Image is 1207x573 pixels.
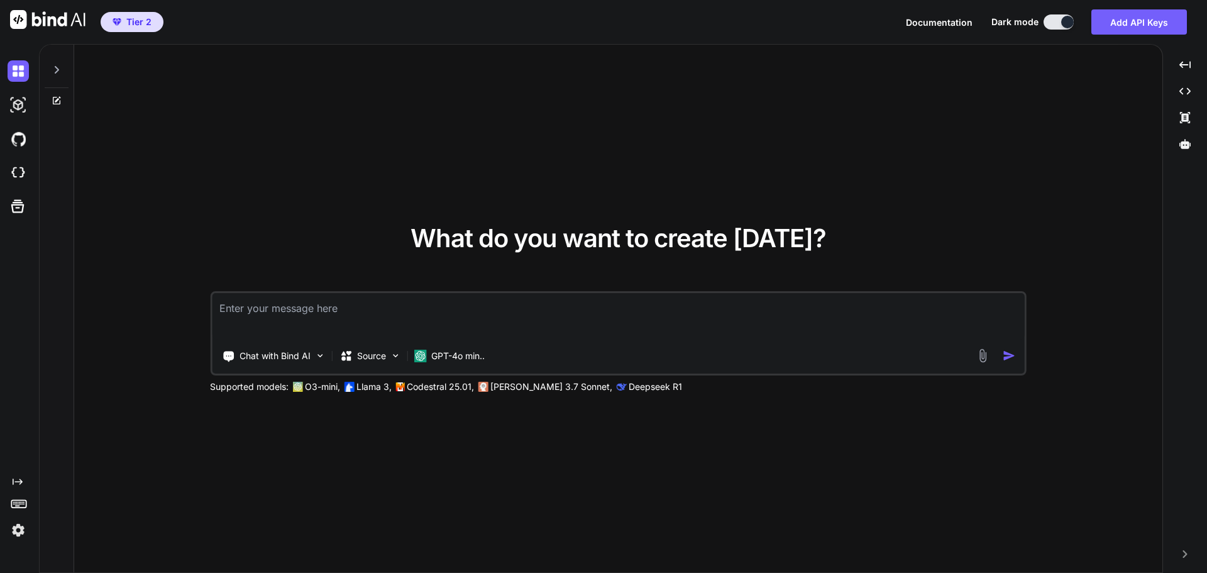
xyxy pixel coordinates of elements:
[991,16,1039,28] span: Dark mode
[407,381,474,393] p: Codestral 25.01,
[8,60,29,82] img: darkChat
[113,18,121,26] img: premium
[8,94,29,116] img: darkAi-studio
[976,348,990,363] img: attachment
[629,381,682,393] p: Deepseek R1
[344,382,354,392] img: Llama2
[8,128,29,150] img: githubDark
[126,16,152,28] span: Tier 2
[292,382,302,392] img: GPT-4
[357,350,386,362] p: Source
[431,350,485,362] p: GPT-4o min..
[1003,349,1016,362] img: icon
[906,17,973,28] span: Documentation
[240,350,311,362] p: Chat with Bind AI
[210,381,289,393] p: Supported models:
[314,350,325,361] img: Pick Tools
[395,382,404,391] img: Mistral-AI
[305,381,340,393] p: O3-mini,
[8,520,29,541] img: settings
[906,16,973,29] button: Documentation
[356,381,392,393] p: Llama 3,
[1091,9,1187,35] button: Add API Keys
[8,162,29,184] img: cloudideIcon
[390,350,400,361] img: Pick Models
[101,12,163,32] button: premiumTier 2
[10,10,85,29] img: Bind AI
[616,382,626,392] img: claude
[490,381,612,393] p: [PERSON_NAME] 3.7 Sonnet,
[411,223,826,253] span: What do you want to create [DATE]?
[414,350,426,362] img: GPT-4o mini
[478,382,488,392] img: claude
